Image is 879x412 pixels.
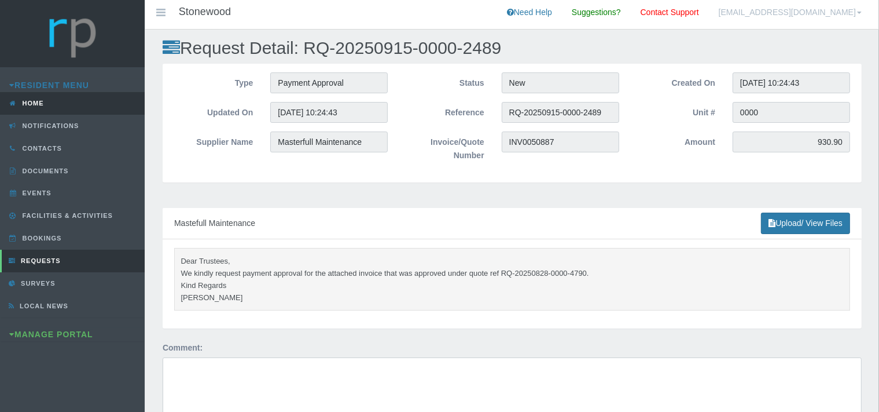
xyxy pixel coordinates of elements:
h2: Request Detail: RQ-20250915-0000-2489 [163,38,862,57]
a: Manage Portal [9,330,93,339]
label: Reference [396,102,492,119]
span: Notifications [20,122,79,129]
span: Surveys [18,280,55,287]
span: Local News [17,302,68,309]
label: Status [396,72,492,90]
div: Mastefull Maintenance [163,208,862,239]
span: Facilities & Activities [20,212,113,219]
label: Created On [628,72,724,90]
span: Events [20,189,52,196]
span: Bookings [20,235,62,242]
span: Requests [18,257,61,264]
label: Amount [628,132,724,149]
label: Type [165,72,262,90]
pre: Dear Trustees, We kindly request payment approval for the attached invoice that was approved unde... [174,248,850,311]
span: Home [20,100,44,107]
label: Updated On [165,102,262,119]
span: Documents [20,167,69,174]
label: Unit # [628,102,724,119]
label: Supplier Name [165,132,262,149]
span: Contacts [20,145,62,152]
label: Invoice/Quote Number [396,132,492,162]
h4: Stonewood [179,6,231,18]
a: Upload/ View Files [761,213,850,234]
label: Comment: [163,341,203,355]
a: Resident Menu [9,81,89,90]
